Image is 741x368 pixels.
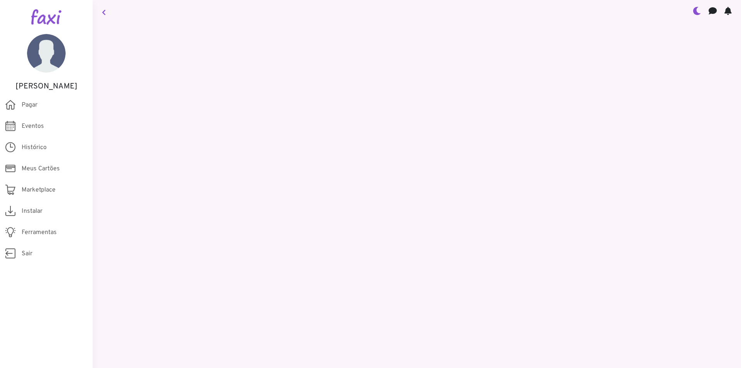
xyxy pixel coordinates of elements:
[12,82,81,91] h5: [PERSON_NAME]
[22,143,47,152] span: Histórico
[22,164,60,173] span: Meus Cartões
[22,100,37,110] span: Pagar
[22,122,44,131] span: Eventos
[22,185,56,195] span: Marketplace
[22,249,32,258] span: Sair
[22,228,57,237] span: Ferramentas
[22,207,42,216] span: Instalar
